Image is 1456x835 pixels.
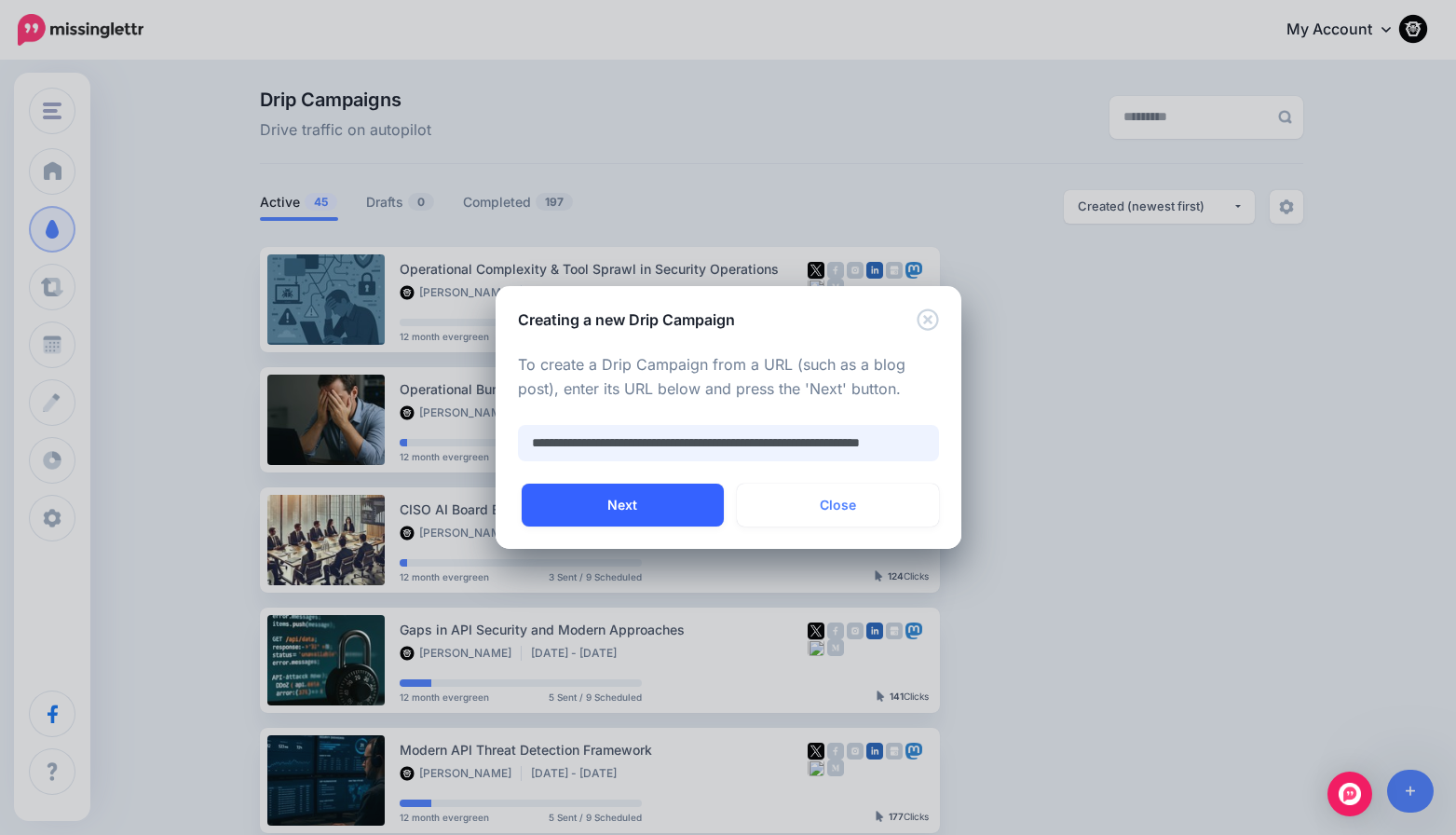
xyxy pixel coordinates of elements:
button: Next [522,484,724,527]
h5: Creating a new Drip Campaign [518,308,735,331]
button: Close [917,308,939,332]
div: Open Intercom Messenger [1327,772,1372,816]
button: Close [737,484,939,527]
p: To create a Drip Campaign from a URL (such as a blog post), enter its URL below and press the 'Ne... [518,353,939,402]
